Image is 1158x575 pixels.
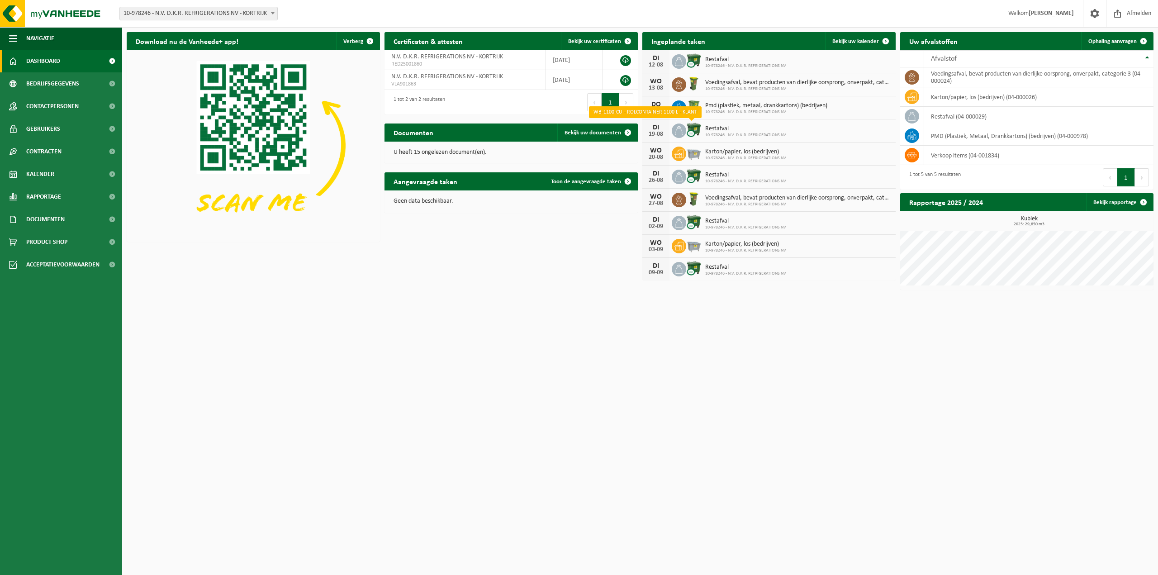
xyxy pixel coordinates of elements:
[647,154,665,161] div: 20-08
[705,225,786,230] span: 10-978246 - N.V. D.K.R. REFRIGERATIONS NV
[931,55,957,62] span: Afvalstof
[686,168,702,184] img: WB-1100-CU
[389,92,445,112] div: 1 tot 2 van 2 resultaten
[705,171,786,179] span: Restafval
[647,177,665,184] div: 26-08
[705,264,786,271] span: Restafval
[705,195,891,202] span: Voedingsafval, bevat producten van dierlijke oorsprong, onverpakt, categorie 3
[546,70,603,90] td: [DATE]
[705,125,786,133] span: Restafval
[686,191,702,207] img: WB-0060-HPE-GN-50
[384,124,442,141] h2: Documenten
[394,149,629,156] p: U heeft 15 ongelezen document(en).
[647,247,665,253] div: 03-09
[705,202,891,207] span: 10-978246 - N.V. D.K.R. REFRIGERATIONS NV
[1086,193,1153,211] a: Bekijk rapportage
[705,248,786,253] span: 10-978246 - N.V. D.K.R. REFRIGERATIONS NV
[905,222,1153,227] span: 2025: 29,850 m3
[647,85,665,91] div: 13-08
[127,50,380,240] img: Download de VHEPlus App
[705,102,827,109] span: Pmd (plastiek, metaal, drankkartons) (bedrijven)
[384,172,466,190] h2: Aangevraagde taken
[647,270,665,276] div: 09-09
[924,87,1153,107] td: karton/papier, los (bedrijven) (04-000026)
[647,170,665,177] div: DI
[686,261,702,276] img: WB-1100-CU
[647,78,665,85] div: WO
[686,145,702,161] img: WB-2500-GAL-GY-01
[546,50,603,70] td: [DATE]
[647,193,665,200] div: WO
[647,124,665,131] div: DI
[905,167,961,187] div: 1 tot 5 van 5 resultaten
[647,200,665,207] div: 27-08
[647,147,665,154] div: WO
[686,122,702,138] img: WB-1100-CU
[705,271,786,276] span: 10-978246 - N.V. D.K.R. REFRIGERATIONS NV
[924,126,1153,146] td: PMD (Plastiek, Metaal, Drankkartons) (bedrijven) (04-000978)
[705,156,786,161] span: 10-978246 - N.V. D.K.R. REFRIGERATIONS NV
[647,216,665,223] div: DI
[705,109,827,115] span: 10-978246 - N.V. D.K.R. REFRIGERATIONS NV
[924,67,1153,87] td: voedingsafval, bevat producten van dierlijke oorsprong, onverpakt, categorie 3 (04-000024)
[647,108,665,114] div: 14-08
[565,130,621,136] span: Bekijk uw documenten
[336,32,379,50] button: Verberg
[26,185,61,208] span: Rapportage
[705,148,786,156] span: Karton/papier, los (bedrijven)
[686,99,702,114] img: WB-0370-HPE-GN-50
[568,38,621,44] span: Bekijk uw certificaten
[391,61,539,68] span: RED25001860
[642,32,714,50] h2: Ingeplande taken
[26,231,67,253] span: Product Shop
[391,53,503,60] span: N.V. D.K.R. REFRIGERATIONS NV - KORTRIJK
[1103,168,1117,186] button: Previous
[1135,168,1149,186] button: Next
[120,7,277,20] span: 10-978246 - N.V. D.K.R. REFRIGERATIONS NV - KORTRIJK
[686,76,702,91] img: WB-0060-HPE-GN-50
[647,55,665,62] div: DI
[1088,38,1137,44] span: Ophaling aanvragen
[26,140,62,163] span: Contracten
[391,81,539,88] span: VLA901863
[705,86,891,92] span: 10-978246 - N.V. D.K.R. REFRIGERATIONS NV
[647,62,665,68] div: 12-08
[391,73,503,80] span: N.V. D.K.R. REFRIGERATIONS NV - KORTRIJK
[924,107,1153,126] td: restafval (04-000029)
[551,179,621,185] span: Toon de aangevraagde taken
[26,163,54,185] span: Kalender
[900,193,992,211] h2: Rapportage 2025 / 2024
[705,63,786,69] span: 10-978246 - N.V. D.K.R. REFRIGERATIONS NV
[705,79,891,86] span: Voedingsafval, bevat producten van dierlijke oorsprong, onverpakt, categorie 3
[825,32,895,50] a: Bekijk uw kalender
[647,239,665,247] div: WO
[561,32,637,50] a: Bekijk uw certificaten
[544,172,637,190] a: Toon de aangevraagde taken
[705,241,786,248] span: Karton/papier, los (bedrijven)
[705,56,786,63] span: Restafval
[384,32,472,50] h2: Certificaten & attesten
[343,38,363,44] span: Verberg
[394,198,629,204] p: Geen data beschikbaar.
[647,101,665,108] div: DO
[686,238,702,253] img: WB-2500-GAL-GY-01
[587,93,602,111] button: Previous
[26,208,65,231] span: Documenten
[26,118,60,140] span: Gebruikers
[26,72,79,95] span: Bedrijfsgegevens
[557,124,637,142] a: Bekijk uw documenten
[647,223,665,230] div: 02-09
[647,131,665,138] div: 19-08
[705,218,786,225] span: Restafval
[119,7,278,20] span: 10-978246 - N.V. D.K.R. REFRIGERATIONS NV - KORTRIJK
[686,53,702,68] img: WB-1100-CU
[832,38,879,44] span: Bekijk uw kalender
[1117,168,1135,186] button: 1
[705,179,786,184] span: 10-978246 - N.V. D.K.R. REFRIGERATIONS NV
[705,133,786,138] span: 10-978246 - N.V. D.K.R. REFRIGERATIONS NV
[924,146,1153,165] td: verkoop items (04-001834)
[619,93,633,111] button: Next
[1081,32,1153,50] a: Ophaling aanvragen
[1029,10,1074,17] strong: [PERSON_NAME]
[127,32,247,50] h2: Download nu de Vanheede+ app!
